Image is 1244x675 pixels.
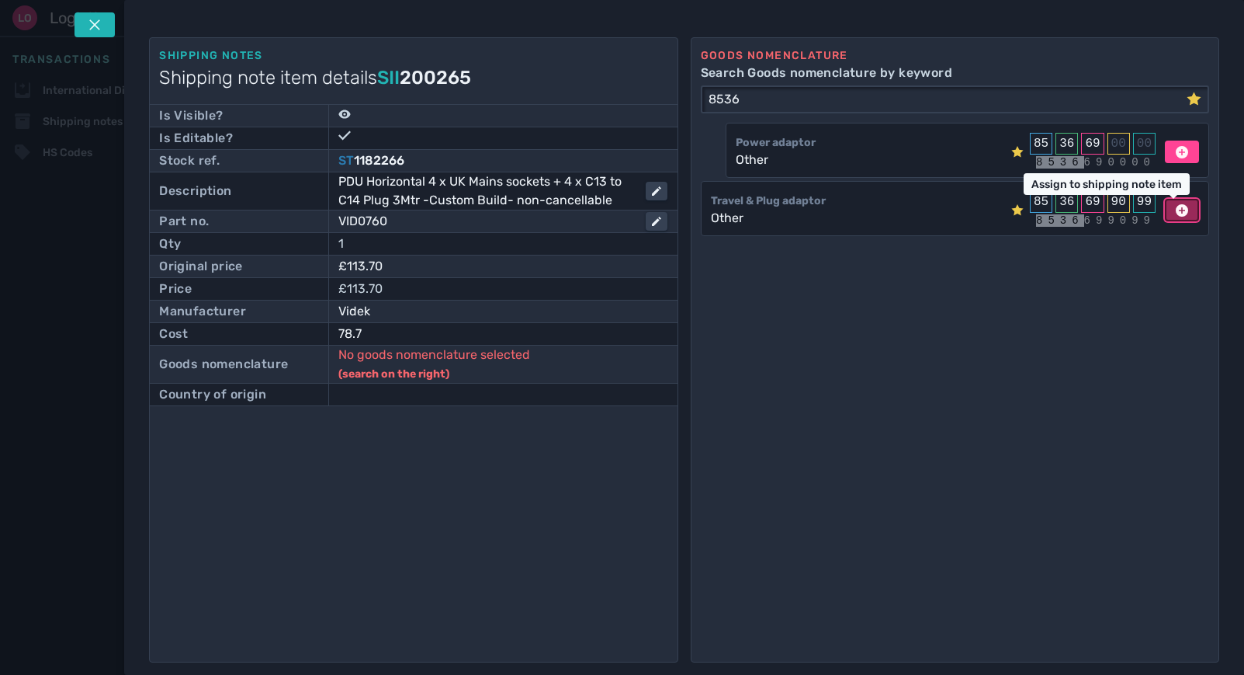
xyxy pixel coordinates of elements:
[159,257,243,276] div: Original price
[1036,156,1084,169] mark: 8536
[701,47,1209,64] div: Goods nomenclature
[75,12,115,37] button: Tap escape key to close
[1133,133,1156,155] div: 00
[159,355,288,374] div: Goods nomenclature
[159,151,220,170] div: Stock ref.
[159,385,266,404] div: Country of origin
[159,280,192,298] div: Price
[159,235,181,253] div: Qty
[159,302,246,321] div: Manufacturer
[338,212,633,231] div: VID0760
[1030,155,1159,171] div: 690000
[400,67,471,89] span: 200265
[338,235,667,253] div: 1
[377,67,400,89] span: SII
[159,325,189,343] div: Cost
[159,182,231,200] div: Description
[1024,173,1190,195] div: Assign to shipping note item
[159,64,667,92] h1: Shipping note item details
[1055,191,1078,213] div: 36
[338,325,646,343] div: 78.7
[338,280,667,298] div: £113.70
[354,153,404,168] span: 1182266
[701,64,1209,82] label: Search Goods nomenclature by keyword
[1107,191,1130,213] div: 90
[736,134,816,151] div: Power adaptor
[159,212,209,231] div: Part no.
[736,151,797,169] div: Other
[1081,133,1104,155] div: 69
[159,129,233,148] div: Is Editable?
[338,172,633,210] div: PDU Horizontal 4 x UK Mains sockets + 4 x C13 to C14 Plug 3Mtr -Custom Build- non-cancellable
[711,209,807,228] div: Other
[1036,214,1084,227] mark: 8536
[159,106,223,125] div: Is Visible?
[711,193,826,209] div: Travel & Plug adaptor
[338,346,667,383] p: No goods nomenclature selected
[1030,133,1052,155] div: 85
[1107,133,1130,155] div: 00
[338,302,646,321] div: Videk
[1081,191,1104,213] div: 69
[338,153,354,168] span: ST
[1030,213,1159,229] div: 699099
[338,257,646,276] div: £113.70
[338,367,449,381] span: (search on the right)
[702,87,1187,112] input: Search Goods nomenclature by keyword
[1133,191,1156,213] div: 99
[1055,133,1078,155] div: 36
[159,47,667,64] div: Shipping notes
[1030,191,1052,213] div: 85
